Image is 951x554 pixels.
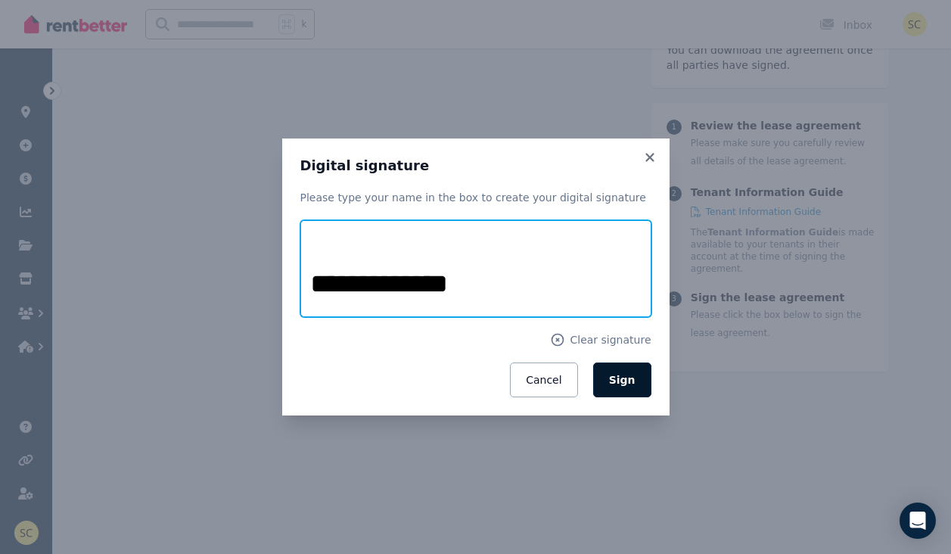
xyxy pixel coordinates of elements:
[570,332,651,347] span: Clear signature
[609,374,636,386] span: Sign
[593,363,651,397] button: Sign
[900,503,936,539] div: Open Intercom Messenger
[300,157,651,175] h3: Digital signature
[510,363,577,397] button: Cancel
[300,190,651,205] p: Please type your name in the box to create your digital signature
